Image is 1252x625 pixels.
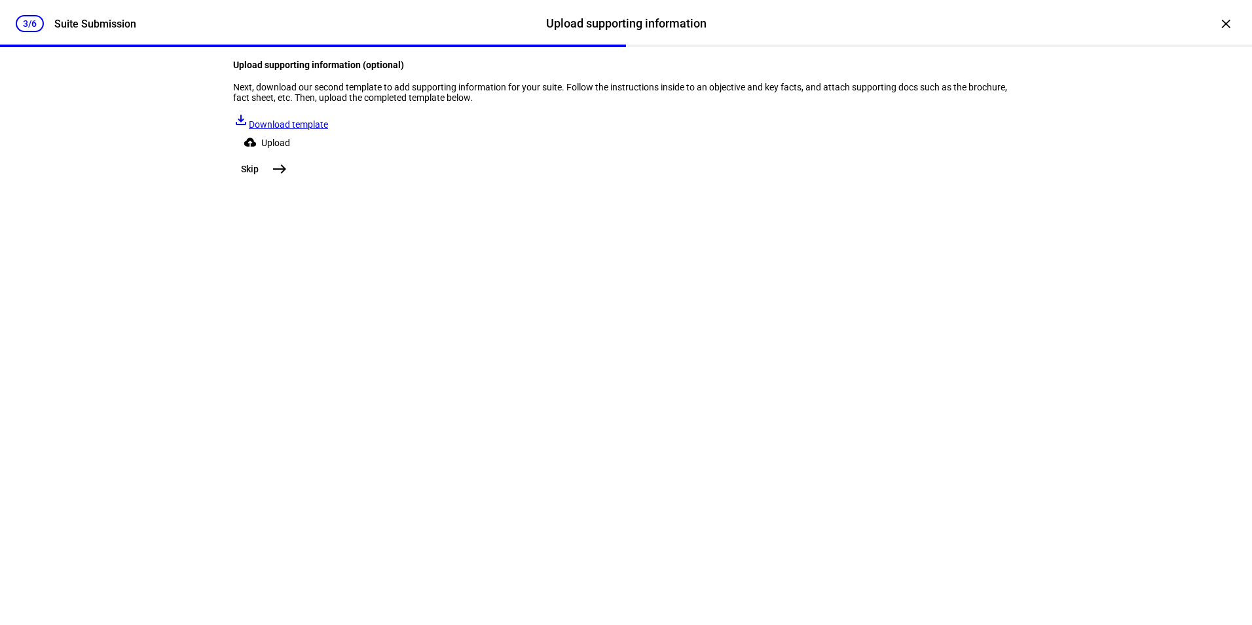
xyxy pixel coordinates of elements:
span: Upload [261,130,290,156]
span: Download template [249,119,328,130]
div: × [1215,13,1236,34]
div: Upload supporting information [546,15,707,32]
a: Download template [233,119,328,130]
h4: Upload supporting information (optional) [233,60,1019,70]
span: Skip [241,162,259,176]
mat-icon: file_download [233,112,249,128]
button: Upload [233,130,306,156]
button: Skip [233,156,293,182]
div: 3/6 [16,15,44,32]
mat-icon: cloud_upload [244,136,257,149]
mat-icon: east [272,161,287,177]
div: Suite Submission [54,18,136,30]
p: Next, download our second template to add supporting information for your suite. Follow the instr... [233,82,1019,103]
